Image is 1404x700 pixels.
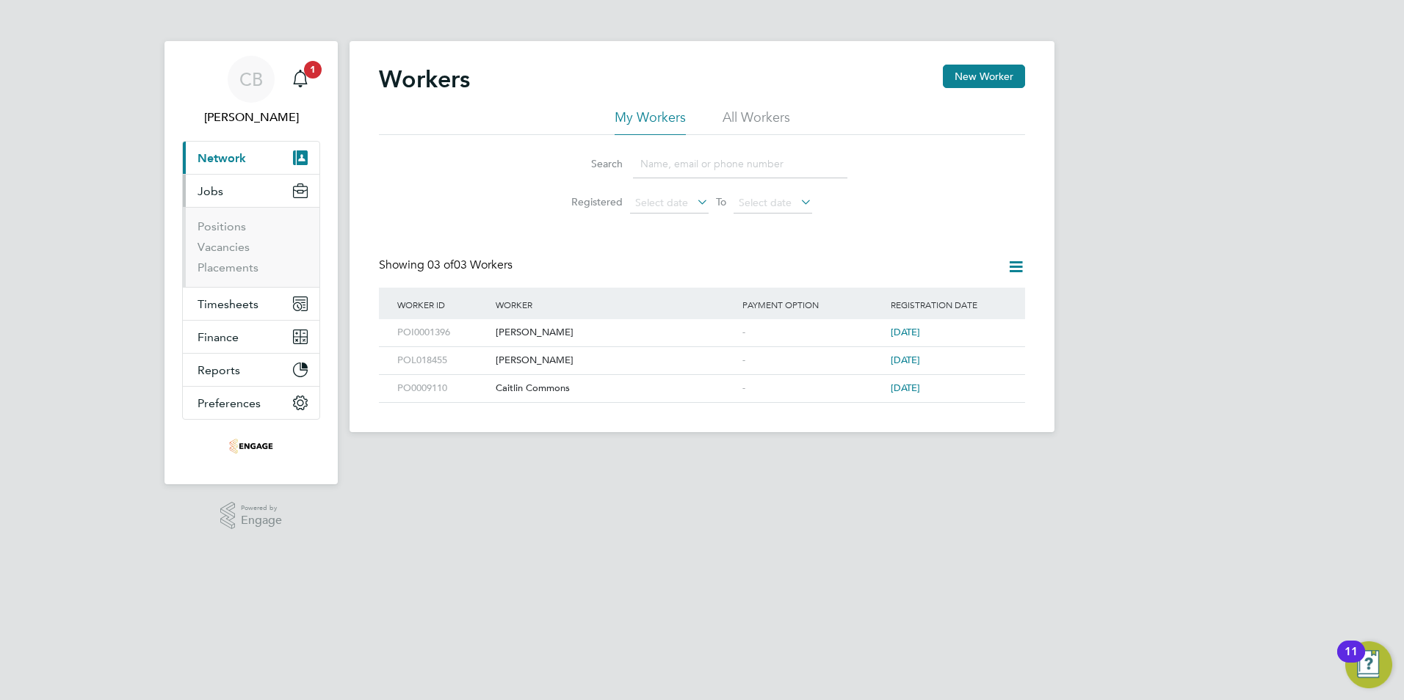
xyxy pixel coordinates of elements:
div: Caitlin Commons [492,375,739,402]
div: - [739,319,887,346]
button: Jobs [183,175,319,207]
a: POL018455[PERSON_NAME]-[DATE] [394,346,1010,359]
a: PO0009110Caitlin Commons-[DATE] [394,374,1010,387]
a: Placements [198,260,258,274]
label: Registered [557,195,623,208]
div: Showing [379,258,515,273]
div: POL018455 [394,347,492,374]
a: POI0001396[PERSON_NAME]-[DATE] [394,318,1010,331]
span: CB [239,70,263,89]
span: Courtney Bower [182,109,320,126]
button: Timesheets [183,288,319,320]
label: Search [557,157,623,170]
a: Vacancies [198,240,250,254]
div: Jobs [183,207,319,287]
h2: Workers [379,65,470,94]
div: 11 [1345,652,1358,671]
a: Go to home page [182,434,320,458]
span: [DATE] [891,326,920,338]
button: New Worker [943,65,1025,88]
div: [PERSON_NAME] [492,347,739,374]
div: - [739,347,887,374]
nav: Main navigation [164,41,338,484]
span: Network [198,151,246,165]
span: [DATE] [891,382,920,394]
span: To [712,192,731,211]
div: POI0001396 [394,319,492,346]
img: recruit2you-logo-retina.png [229,434,273,458]
button: Network [183,142,319,174]
span: [DATE] [891,354,920,366]
span: 1 [304,61,322,79]
button: Open Resource Center, 11 new notifications [1345,641,1392,688]
span: 03 Workers [427,258,513,272]
li: My Workers [615,109,686,135]
button: Preferences [183,387,319,419]
span: Finance [198,330,239,344]
span: Preferences [198,396,261,410]
div: Worker ID [394,288,492,321]
a: 1 [286,56,315,103]
span: Timesheets [198,297,258,311]
div: Worker [492,288,739,321]
div: - [739,375,887,402]
span: Reports [198,363,240,377]
button: Reports [183,354,319,386]
span: 03 of [427,258,454,272]
a: Positions [198,219,246,233]
div: [PERSON_NAME] [492,319,739,346]
span: Engage [241,514,282,527]
a: CB[PERSON_NAME] [182,56,320,126]
li: All Workers [723,109,790,135]
a: Powered byEngage [220,502,283,530]
div: PO0009110 [394,375,492,402]
button: Finance [183,321,319,353]
input: Name, email or phone number [633,150,847,178]
span: Select date [635,196,688,209]
div: Registration Date [887,288,1010,321]
div: Payment Option [739,288,887,321]
span: Jobs [198,184,223,198]
span: Powered by [241,502,282,514]
span: Select date [739,196,792,209]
